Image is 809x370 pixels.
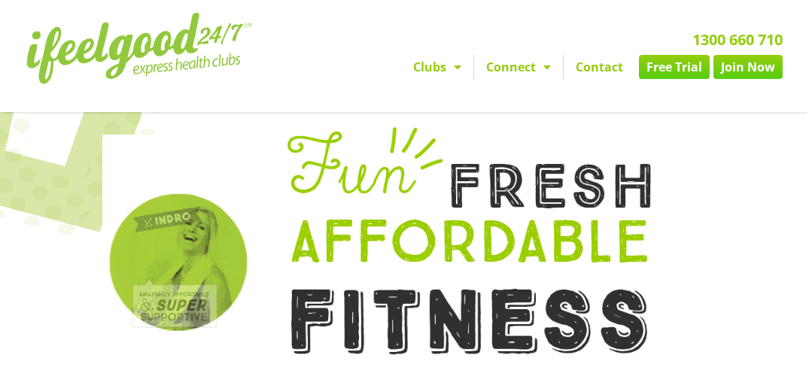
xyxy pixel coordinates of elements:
nav: Menu [297,55,783,79]
a: Contact [564,55,635,79]
a: Join Now [713,55,783,79]
a: Free Trial [639,55,710,79]
a: 1300 660 710 [692,29,783,50]
a: Clubs [401,55,473,79]
a: Connect [474,55,563,79]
